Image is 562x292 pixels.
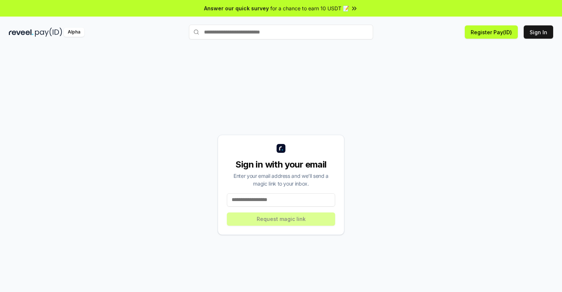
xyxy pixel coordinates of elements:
button: Sign In [524,25,553,39]
img: logo_small [277,144,285,153]
div: Enter your email address and we’ll send a magic link to your inbox. [227,172,335,187]
div: Sign in with your email [227,159,335,170]
span: for a chance to earn 10 USDT 📝 [270,4,349,12]
img: reveel_dark [9,28,34,37]
button: Register Pay(ID) [465,25,518,39]
div: Alpha [64,28,84,37]
span: Answer our quick survey [204,4,269,12]
img: pay_id [35,28,62,37]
